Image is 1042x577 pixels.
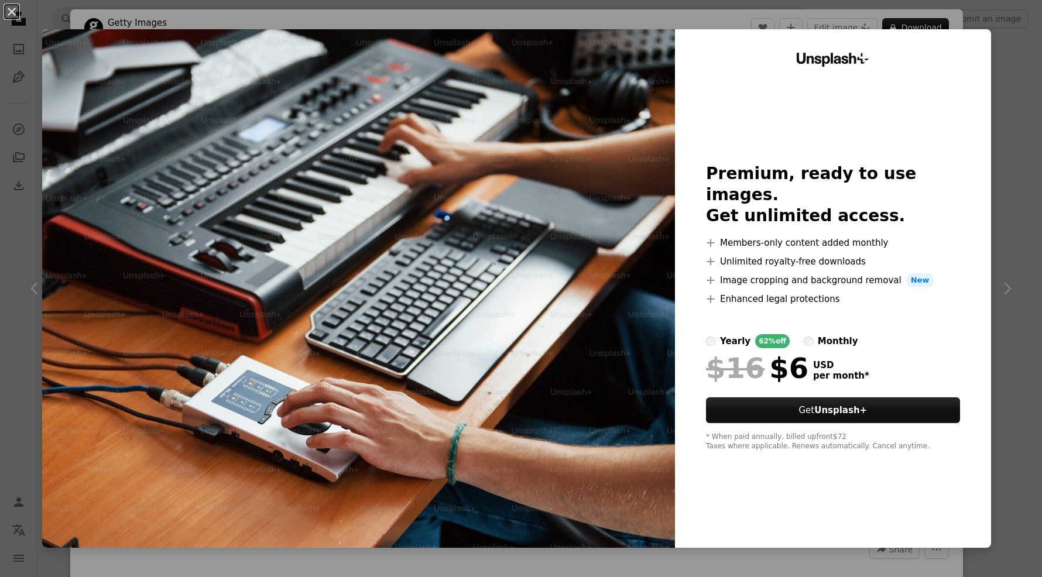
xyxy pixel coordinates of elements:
span: $16 [706,353,765,383]
div: yearly [720,334,750,348]
li: Unlimited royalty-free downloads [706,255,960,269]
li: Image cropping and background removal [706,273,960,287]
li: Enhanced legal protections [706,292,960,306]
button: GetUnsplash+ [706,397,960,423]
h2: Premium, ready to use images. Get unlimited access. [706,163,960,226]
div: $6 [706,353,808,383]
span: New [906,273,934,287]
span: per month * [813,370,869,381]
li: Members-only content added monthly [706,236,960,250]
input: monthly [804,336,813,346]
div: * When paid annually, billed upfront $72 Taxes where applicable. Renews automatically. Cancel any... [706,432,960,451]
input: yearly62%off [706,336,715,346]
div: 62% off [755,334,790,348]
div: monthly [818,334,858,348]
span: USD [813,360,869,370]
strong: Unsplash+ [814,405,867,415]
